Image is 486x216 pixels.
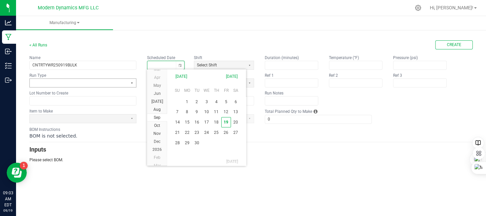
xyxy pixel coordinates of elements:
td: Monday, September 22, 2025 [182,128,192,138]
td: Saturday, September 13, 2025 [231,107,241,117]
label: Total Planned Qty to Make [265,109,312,114]
span: Oct [154,123,160,128]
td: Thursday, September 11, 2025 [212,107,221,117]
button: Select [128,79,136,87]
span: Sep [154,115,160,120]
button: Create [435,40,473,49]
span: 15 [182,117,192,128]
span: 6 [231,97,241,107]
span: 8 [182,107,192,117]
span: [DATE] [175,74,187,79]
td: Sunday, September 21, 2025 [172,128,182,138]
span: 21 [172,128,182,138]
td: Monday, September 8, 2025 [182,107,192,117]
span: 29 [182,138,192,148]
button: [DATE] [223,72,241,81]
td: Saturday, September 27, 2025 [231,128,241,138]
kendo-label: BOM Instructions [29,127,60,132]
th: [DATE] [172,158,241,166]
td: Friday, September 12, 2025 [221,107,231,117]
span: Feb [154,155,160,160]
td: Sunday, September 28, 2025 [172,138,182,148]
span: 20 [231,117,241,128]
th: Mo [182,84,192,97]
iframe: Resource center unread badge [20,162,28,170]
span: Create [447,42,461,48]
span: 27 [231,128,241,138]
span: BOM is not selected. [29,133,77,139]
span: 2 [192,97,202,107]
th: Sa [231,84,241,97]
span: 30 [192,138,202,148]
span: 3 [202,97,211,107]
kendo-label: Duration (minutes) [265,55,299,60]
p: 09/19 [3,208,13,213]
th: Su [172,84,182,97]
span: Manufacturing [16,20,113,26]
td: Sunday, September 7, 2025 [172,107,182,117]
span: Modern Dynamics MFG LLC [38,5,99,11]
span: Mar [154,163,161,168]
span: Select Shift [197,62,243,68]
td: Wednesday, September 17, 2025 [202,117,211,128]
kendo-label: Shift [194,55,202,60]
inline-svg: Inbound [5,48,12,55]
span: 1 [182,97,192,107]
span: 23 [192,128,202,138]
td: Saturday, September 6, 2025 [231,97,241,107]
td: Sunday, September 14, 2025 [172,117,182,128]
p: 09:03 AM EDT [3,190,13,208]
kendo-label: Ref 2 [329,73,338,78]
a: Manufacturing [16,16,113,30]
span: 17 [202,117,211,128]
th: Th [212,84,221,97]
td: Tuesday, September 23, 2025 [192,128,202,138]
td: Saturday, September 20, 2025 [231,117,241,128]
span: 12 [221,107,231,117]
i: Each BOM has a Qty to Create in a single "kit". Total Planned Qty to Make is the number of kits p... [314,108,318,115]
td: Friday, September 26, 2025 [221,128,231,138]
td: Thursday, September 18, 2025 [212,117,221,128]
th: We [202,84,212,97]
span: 2026 [152,147,162,152]
td: Friday, September 5, 2025 [221,97,231,107]
span: 28 [172,138,182,148]
kendo-label: Run Type [29,73,46,78]
td: Thursday, September 4, 2025 [212,97,221,107]
span: [DATE] [151,99,163,104]
span: 13 [231,107,241,117]
span: 25 [212,128,221,138]
span: 16 [192,117,202,128]
inline-svg: Manufacturing [5,34,12,40]
td: Tuesday, September 2, 2025 [192,97,202,107]
span: 11 [212,107,221,117]
span: Aug [153,107,161,112]
td: Monday, September 15, 2025 [182,117,192,128]
label: Ref 3 [393,73,402,78]
span: 7 [172,107,182,117]
td: Friday, September 19, 2025 [221,117,231,128]
span: Jun [154,91,161,96]
td: Monday, September 29, 2025 [182,138,192,148]
td: Wednesday, September 24, 2025 [202,128,211,138]
div: Manage settings [414,5,422,11]
inline-svg: Analytics [5,19,12,26]
span: 24 [202,128,211,138]
button: Toggle calendar [176,61,184,69]
kendo-label: Scheduled Date [147,55,175,60]
td: Thursday, September 25, 2025 [212,128,221,138]
span: [DATE] [226,74,238,79]
kendo-label: Lot Number to Create [29,91,68,95]
inline-svg: Inventory [5,62,12,69]
iframe: Resource center [7,163,27,183]
span: 14 [172,117,182,128]
kendo-label: Temperature (°F) [329,55,359,60]
td: Wednesday, September 3, 2025 [202,97,211,107]
th: Fr [221,84,231,97]
kendo-label: Run Notes [265,91,283,95]
span: Nov [153,131,161,136]
th: Tu [192,84,202,97]
span: May [153,83,161,88]
td: Tuesday, September 16, 2025 [192,117,202,128]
